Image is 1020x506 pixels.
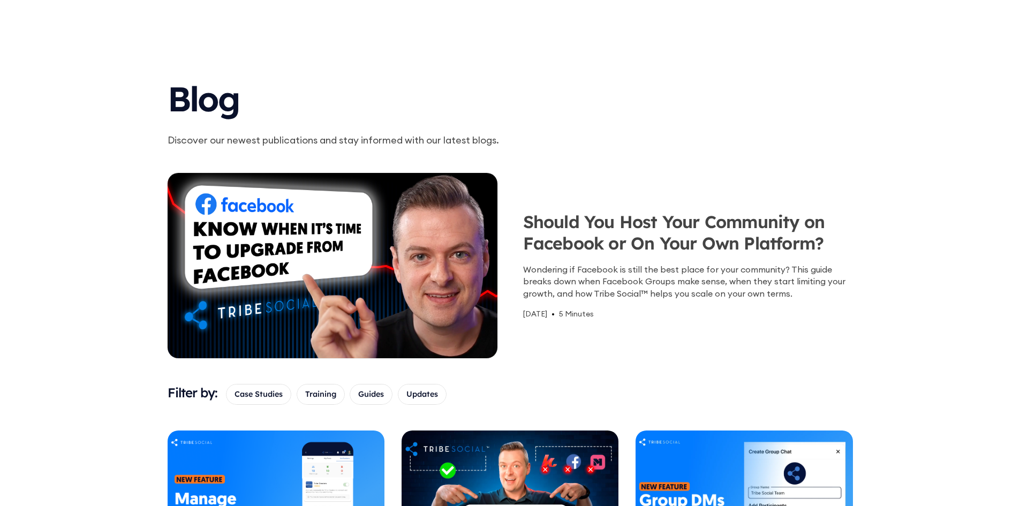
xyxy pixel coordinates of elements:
div: • [551,308,555,320]
span: Training [305,388,336,400]
span: Case Studies [235,388,283,400]
div: 5 Minutes [559,308,594,320]
p: Discover our newest publications and stay informed with our latest blogs. [168,133,579,147]
h3: Filter by: [168,384,217,402]
form: Email Form [226,384,853,404]
a: Should You Host Your Community on Facebook or On Your Own Platform?Wondering if Facebook is still... [168,173,853,359]
h3: Should You Host Your Community on Facebook or On Your Own Platform? [523,211,853,259]
div: Wondering if Facebook is still the best place for your community? This guide breaks down when Fac... [523,263,853,299]
span: Updates [406,388,438,400]
h1: Blog [168,69,579,124]
span: Guides [358,388,384,400]
div: [DATE] [523,308,547,320]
